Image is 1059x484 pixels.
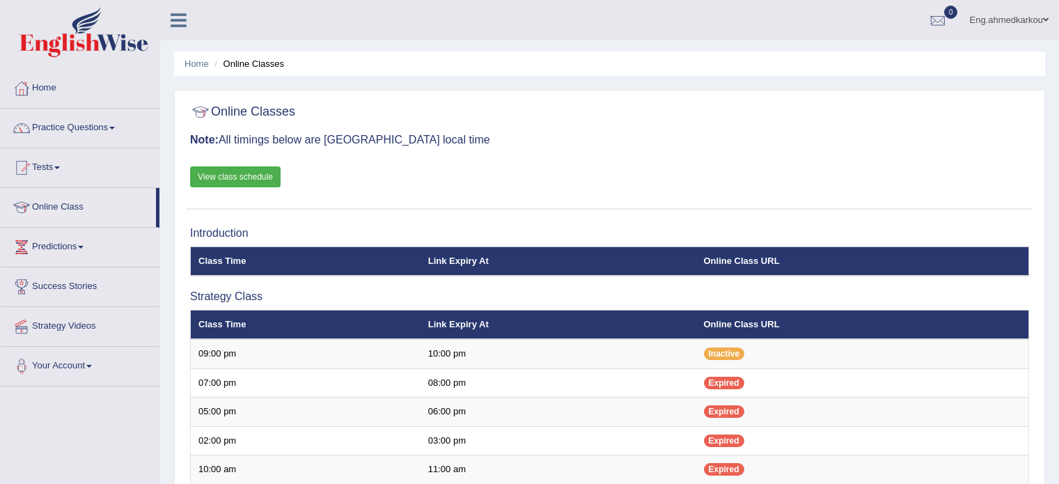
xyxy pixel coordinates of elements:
[190,166,281,187] a: View class schedule
[421,426,696,455] td: 03:00 pm
[191,368,421,398] td: 07:00 pm
[190,102,295,123] h2: Online Classes
[191,247,421,276] th: Class Time
[421,368,696,398] td: 08:00 pm
[704,348,745,360] span: Inactive
[1,347,159,382] a: Your Account
[190,134,1029,146] h3: All timings below are [GEOGRAPHIC_DATA] local time
[1,69,159,104] a: Home
[190,290,1029,303] h3: Strategy Class
[190,134,219,146] b: Note:
[421,339,696,368] td: 10:00 pm
[704,405,744,418] span: Expired
[421,398,696,427] td: 06:00 pm
[1,148,159,183] a: Tests
[1,267,159,302] a: Success Stories
[1,228,159,263] a: Predictions
[704,435,744,447] span: Expired
[704,377,744,389] span: Expired
[421,247,696,276] th: Link Expiry At
[696,310,1029,339] th: Online Class URL
[421,310,696,339] th: Link Expiry At
[1,188,156,223] a: Online Class
[191,310,421,339] th: Class Time
[191,398,421,427] td: 05:00 pm
[704,463,744,476] span: Expired
[1,109,159,143] a: Practice Questions
[211,57,284,70] li: Online Classes
[191,426,421,455] td: 02:00 pm
[185,58,209,69] a: Home
[190,227,1029,240] h3: Introduction
[1,307,159,342] a: Strategy Videos
[696,247,1029,276] th: Online Class URL
[944,6,958,19] span: 0
[191,339,421,368] td: 09:00 pm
